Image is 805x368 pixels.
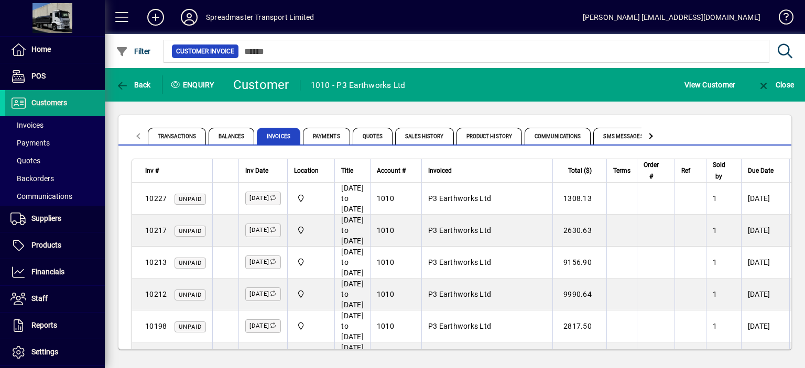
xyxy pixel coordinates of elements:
a: Invoices [5,116,105,134]
td: [DATE] [741,247,789,278]
a: Backorders [5,170,105,187]
span: [DATE] to [DATE] [341,184,364,213]
span: 1 [713,226,717,235]
td: [DATE] [741,215,789,247]
span: Filter [116,47,151,55]
div: Customer [233,76,289,93]
a: Payments [5,134,105,152]
app-page-header-button: Close enquiry [746,75,805,94]
span: Settings [31,348,58,356]
span: P3 Earthworks Ltd [428,322,491,330]
span: Invoiced [428,165,452,176]
div: Inv # [145,165,206,176]
span: 1 [713,322,717,330]
a: Reports [5,313,105,339]
div: [PERSON_NAME] [EMAIL_ADDRESS][DOMAIN_NAME] [583,9,760,26]
span: Location [294,165,319,176]
span: Quotes [10,157,40,165]
span: P3 Earthworks Ltd [428,258,491,266]
div: Title [341,165,364,176]
span: 965 State Highway 2 [294,225,328,236]
span: [DATE] to [DATE] [341,216,364,245]
span: Quotes [353,128,393,144]
span: P3 Earthworks Ltd [428,194,491,203]
span: Inv # [145,165,159,176]
a: Products [5,232,105,259]
span: Invoices [257,128,300,144]
div: Spreadmaster Transport Limited [206,9,314,26]
span: 1 [713,194,717,203]
span: Financials [31,267,64,276]
span: Sold by [713,159,725,182]
span: 1 [713,290,717,298]
span: Total ($) [568,165,592,176]
td: 2630.63 [552,215,606,247]
div: Sold by [713,159,735,182]
span: 1010 [377,290,394,298]
span: Customers [31,98,67,107]
span: 965 State Highway 2 [294,320,328,332]
span: Unpaid [179,324,202,330]
label: [DATE] [245,255,281,269]
span: Transactions [148,128,206,144]
a: Communications [5,187,105,205]
span: 965 State Highway 2 [294,257,328,268]
span: Reports [31,321,57,329]
span: Payments [10,139,50,147]
span: Communications [525,128,591,144]
a: Knowledge Base [771,2,792,36]
span: Back [116,81,151,89]
label: [DATE] [245,319,281,333]
span: Due Date [748,165,774,176]
span: 10198 [145,322,167,330]
div: Location [294,165,328,176]
a: Suppliers [5,206,105,232]
div: Inv Date [245,165,281,176]
button: View Customer [682,75,738,94]
span: Sales History [395,128,453,144]
span: 1010 [377,226,394,235]
span: [DATE] to [DATE] [341,311,364,341]
span: Invoices [10,121,43,129]
app-page-header-button: Back [105,75,162,94]
a: Settings [5,339,105,365]
button: Filter [113,42,154,61]
span: Product History [456,128,523,144]
td: [DATE] [741,183,789,215]
span: Balances [209,128,254,144]
span: SMS Messages [593,128,653,144]
button: Back [113,75,154,94]
a: Staff [5,286,105,312]
div: Order # [644,159,668,182]
button: Add [139,8,172,27]
span: 10213 [145,258,167,266]
div: Ref [681,165,700,176]
span: View Customer [684,76,735,93]
div: Total ($) [559,165,601,176]
span: Unpaid [179,228,202,235]
span: Payments [303,128,350,144]
a: Quotes [5,152,105,170]
span: 10227 [145,194,167,203]
span: Backorders [10,174,54,183]
td: 1308.13 [552,183,606,215]
span: 1010 [377,322,394,330]
span: Staff [31,294,48,303]
span: 965 State Highway 2 [294,193,328,204]
span: P3 Earthworks Ltd [428,226,491,235]
span: Title [341,165,353,176]
span: [DATE] to [DATE] [341,248,364,277]
td: [DATE] [741,278,789,310]
span: Communications [10,192,72,200]
span: 10212 [145,290,167,298]
label: [DATE] [245,192,281,205]
span: Inv Date [245,165,268,176]
span: Terms [613,165,630,176]
div: 1010 - P3 Earthworks Ltd [311,77,406,94]
div: Due Date [748,165,783,176]
a: Financials [5,259,105,285]
span: 1010 [377,258,394,266]
span: Products [31,241,61,249]
a: Home [5,37,105,63]
span: POS [31,72,46,80]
